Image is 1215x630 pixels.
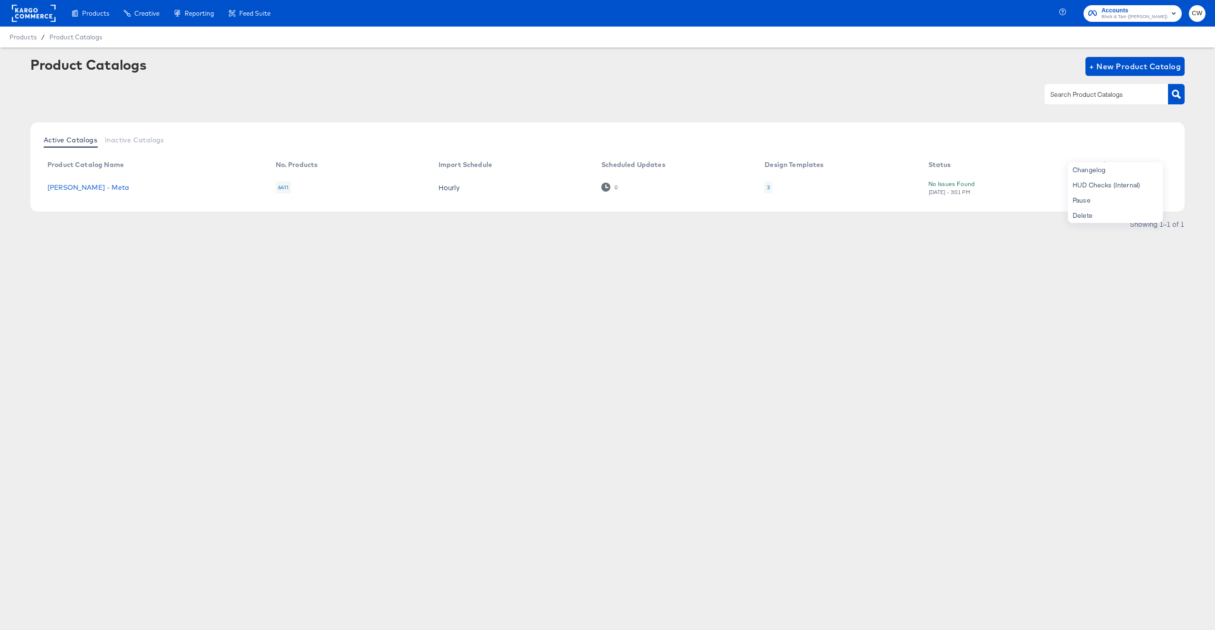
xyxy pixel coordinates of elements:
span: Inactive Catalogs [105,136,164,144]
div: 6411 [276,181,291,194]
button: + New Product Catalog [1085,57,1185,76]
div: Showing 1–1 of 1 [1130,221,1185,227]
input: Search Product Catalogs [1048,89,1150,100]
span: CW [1193,8,1202,19]
div: Changelog [1068,162,1163,177]
span: Feed Suite [239,9,271,17]
span: Products [82,9,109,17]
span: Reporting [185,9,214,17]
div: Product Catalogs [30,57,146,72]
a: [PERSON_NAME] - Meta [47,184,129,191]
th: More [1138,157,1174,173]
div: Design Templates [765,161,823,168]
div: HUD Checks (Internal) [1068,177,1163,193]
div: Scheduled Updates [601,161,665,168]
div: 3 [767,184,770,191]
span: / [37,33,49,41]
div: Product Catalog Name [47,161,124,168]
td: Hourly [431,173,594,202]
div: Delete [1068,208,1163,223]
span: + New Product Catalog [1089,60,1181,73]
div: Pause [1068,193,1163,208]
th: Status [921,157,1085,173]
div: 0 [614,184,618,191]
div: 3 [765,181,772,194]
div: 0 [601,183,618,192]
span: Products [9,33,37,41]
th: Action [1085,157,1138,173]
a: Product Catalogs [49,33,102,41]
span: Accounts [1102,6,1168,16]
button: CW [1189,5,1206,22]
span: Creative [134,9,159,17]
button: AccountsBlock & Tam ([PERSON_NAME]) [1084,5,1182,22]
div: Import Schedule [439,161,492,168]
span: Active Catalogs [44,136,97,144]
div: No. Products [276,161,318,168]
span: Block & Tam ([PERSON_NAME]) [1102,13,1168,21]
